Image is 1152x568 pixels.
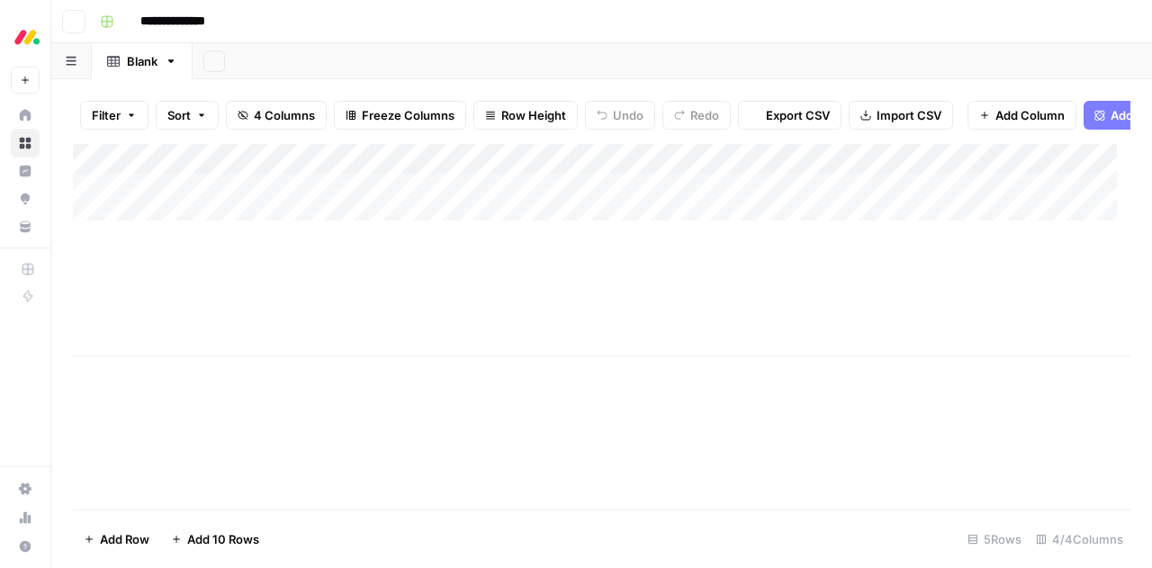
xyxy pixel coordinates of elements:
[167,106,191,124] span: Sort
[187,530,259,548] span: Add 10 Rows
[11,503,40,532] a: Usage
[11,474,40,503] a: Settings
[254,106,315,124] span: 4 Columns
[967,101,1076,130] button: Add Column
[1029,525,1130,554] div: 4/4 Columns
[11,129,40,158] a: Browse
[11,21,43,53] img: Monday.com Logo
[613,106,643,124] span: Undo
[92,43,193,79] a: Blank
[92,106,121,124] span: Filter
[11,157,40,185] a: Insights
[960,525,1029,554] div: 5 Rows
[160,525,270,554] button: Add 10 Rows
[362,106,454,124] span: Freeze Columns
[11,14,40,59] button: Workspace: Monday.com
[501,106,566,124] span: Row Height
[11,185,40,213] a: Opportunities
[11,212,40,241] a: Your Data
[690,106,719,124] span: Redo
[738,101,841,130] button: Export CSV
[662,101,731,130] button: Redo
[156,101,219,130] button: Sort
[849,101,953,130] button: Import CSV
[80,101,148,130] button: Filter
[766,106,830,124] span: Export CSV
[100,530,149,548] span: Add Row
[473,101,578,130] button: Row Height
[11,532,40,561] button: Help + Support
[585,101,655,130] button: Undo
[334,101,466,130] button: Freeze Columns
[11,101,40,130] a: Home
[127,52,157,70] div: Blank
[73,525,160,554] button: Add Row
[226,101,327,130] button: 4 Columns
[877,106,941,124] span: Import CSV
[995,106,1065,124] span: Add Column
